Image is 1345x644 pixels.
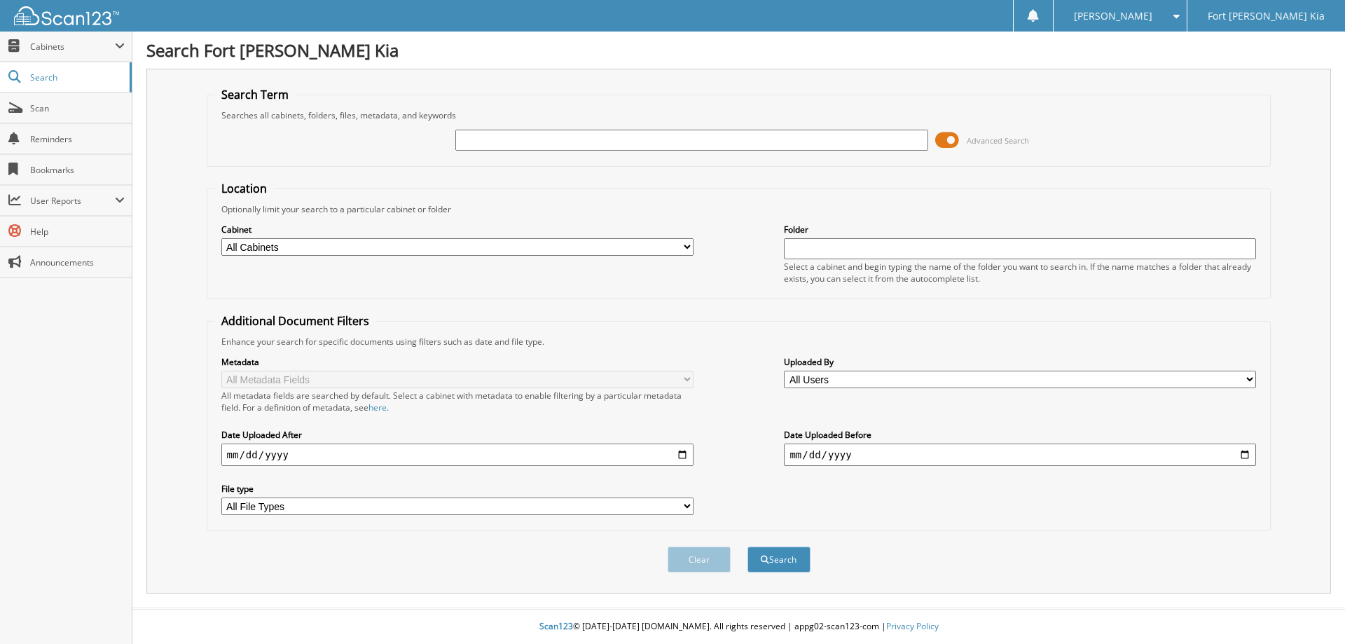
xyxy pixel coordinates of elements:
[30,164,125,176] span: Bookmarks
[30,71,123,83] span: Search
[30,41,115,53] span: Cabinets
[784,356,1256,368] label: Uploaded By
[368,402,387,413] a: here
[146,39,1331,62] h1: Search Fort [PERSON_NAME] Kia
[221,224,694,235] label: Cabinet
[784,224,1256,235] label: Folder
[214,87,296,102] legend: Search Term
[1208,12,1325,20] span: Fort [PERSON_NAME] Kia
[214,181,274,196] legend: Location
[221,356,694,368] label: Metadata
[14,6,119,25] img: scan123-logo-white.svg
[539,620,573,632] span: Scan123
[1074,12,1152,20] span: [PERSON_NAME]
[784,429,1256,441] label: Date Uploaded Before
[132,610,1345,644] div: © [DATE]-[DATE] [DOMAIN_NAME]. All rights reserved | appg02-scan123-com |
[967,135,1029,146] span: Advanced Search
[886,620,939,632] a: Privacy Policy
[784,444,1256,466] input: end
[747,547,811,573] button: Search
[221,444,694,466] input: start
[784,261,1256,285] div: Select a cabinet and begin typing the name of the folder you want to search in. If the name match...
[221,429,694,441] label: Date Uploaded After
[30,102,125,114] span: Scan
[30,133,125,145] span: Reminders
[214,336,1264,348] div: Enhance your search for specific documents using filters such as date and file type.
[214,203,1264,215] div: Optionally limit your search to a particular cabinet or folder
[221,390,694,413] div: All metadata fields are searched by default. Select a cabinet with metadata to enable filtering b...
[214,109,1264,121] div: Searches all cabinets, folders, files, metadata, and keywords
[668,547,731,573] button: Clear
[221,483,694,495] label: File type
[30,195,115,207] span: User Reports
[30,226,125,238] span: Help
[214,313,376,329] legend: Additional Document Filters
[30,256,125,268] span: Announcements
